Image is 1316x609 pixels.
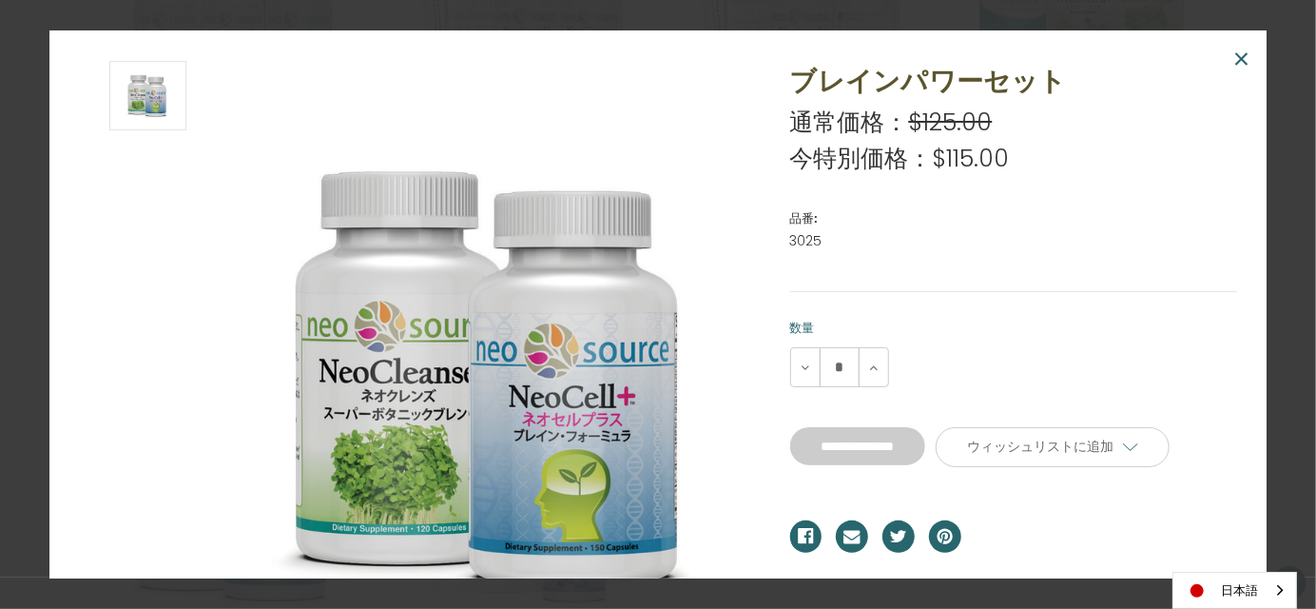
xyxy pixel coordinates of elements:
img: ブレインパワーセット [124,64,171,128]
span: 通常価格： [790,106,909,139]
a: 日本語 [1173,573,1296,608]
dt: 品番: [790,209,1232,228]
aside: Language selected: 日本語 [1172,572,1297,609]
span: 今特別価格： [790,142,933,175]
label: 数量 [790,319,1237,338]
a: ウィッシュリストに追加 [936,427,1170,467]
span: $125.00 [909,106,993,139]
span: $115.00 [933,142,1010,175]
span: × [1232,38,1250,81]
dd: 3025 [790,231,1237,251]
div: Language [1172,572,1297,609]
h1: ブレインパワーセット [790,61,1237,101]
span: ウィッシュリストに追加 [967,438,1113,455]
